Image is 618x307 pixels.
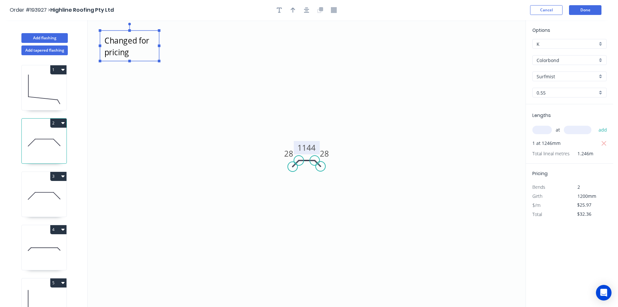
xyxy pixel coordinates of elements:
[532,27,550,33] span: Options
[532,193,542,199] span: Girth
[537,41,597,47] input: Price level
[284,148,293,159] tspan: 28
[532,139,561,148] span: 1 at 1246mm
[50,225,67,234] button: 4
[556,125,560,134] span: at
[537,57,597,64] input: Material
[532,202,540,208] span: $/m
[537,89,597,96] input: Thickness
[21,33,68,43] button: Add flashing
[530,5,563,15] button: Cancel
[570,149,593,158] span: 1.246m
[596,285,612,301] div: Open Intercom Messenger
[569,5,601,15] button: Done
[10,6,50,14] span: Order #193927 >
[297,142,316,153] tspan: 1144
[532,112,551,119] span: Lengths
[577,184,580,190] span: 2
[532,184,545,190] span: Bends
[320,148,329,159] tspan: 28
[103,34,156,58] textarea: Changed for pricing
[21,45,68,55] button: Add tapered flashing
[50,278,67,288] button: 5
[50,172,67,181] button: 3
[532,149,570,158] span: Total lineal metres
[577,193,596,199] span: 1200mm
[50,119,67,128] button: 2
[537,73,597,80] input: Colour
[50,6,114,14] span: Highline Roofing Pty Ltd
[595,124,611,135] button: add
[532,211,542,217] span: Total
[532,170,548,177] span: Pricing
[50,65,67,74] button: 1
